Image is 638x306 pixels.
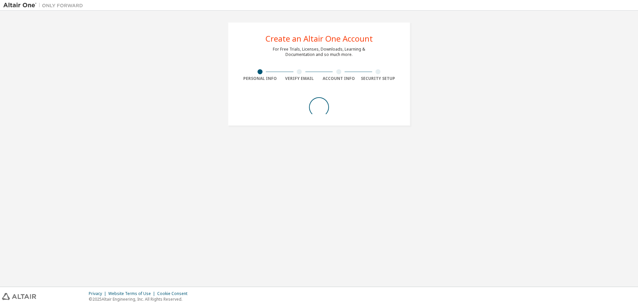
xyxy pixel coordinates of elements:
[108,291,157,296] div: Website Terms of Use
[240,76,280,81] div: Personal Info
[3,2,86,9] img: Altair One
[319,76,359,81] div: Account Info
[273,47,365,57] div: For Free Trials, Licenses, Downloads, Learning & Documentation and so much more.
[280,76,319,81] div: Verify Email
[89,296,191,302] p: © 2025 Altair Engineering, Inc. All Rights Reserved.
[89,291,108,296] div: Privacy
[2,293,36,300] img: altair_logo.svg
[157,291,191,296] div: Cookie Consent
[266,35,373,43] div: Create an Altair One Account
[359,76,398,81] div: Security Setup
